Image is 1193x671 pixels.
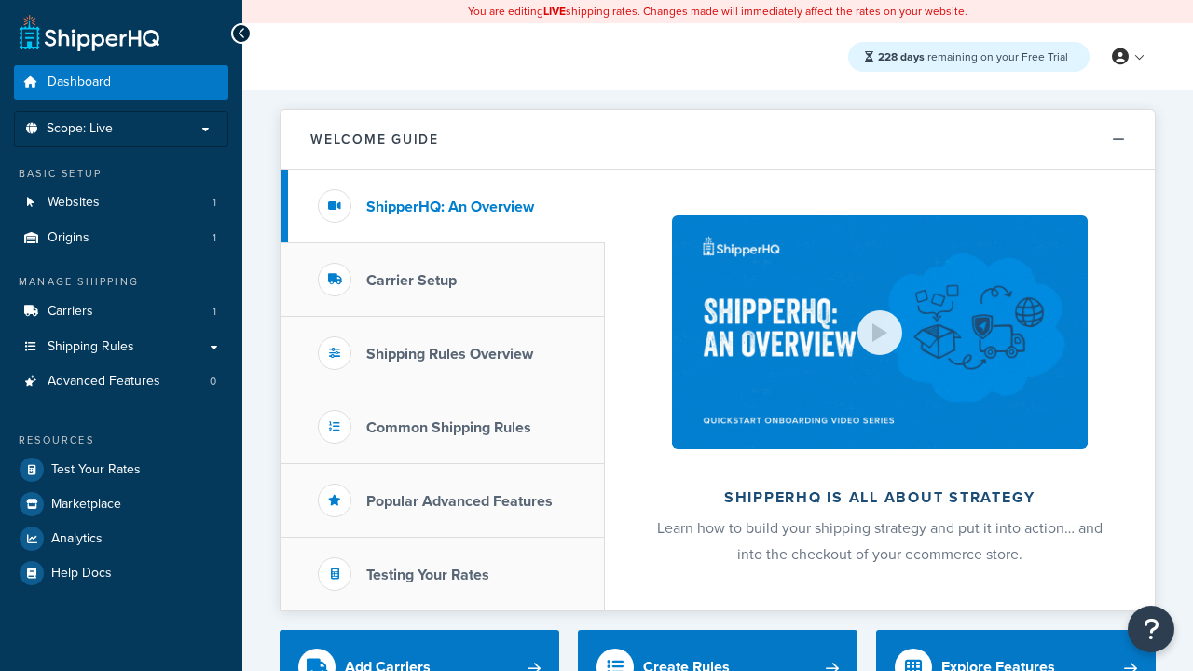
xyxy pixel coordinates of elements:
[48,374,160,390] span: Advanced Features
[48,75,111,90] span: Dashboard
[213,230,216,246] span: 1
[48,339,134,355] span: Shipping Rules
[14,453,228,486] a: Test Your Rates
[310,132,439,146] h2: Welcome Guide
[14,166,228,182] div: Basic Setup
[654,489,1105,506] h2: ShipperHQ is all about strategy
[48,195,100,211] span: Websites
[51,462,141,478] span: Test Your Rates
[14,487,228,521] a: Marketplace
[14,185,228,220] a: Websites1
[1128,606,1174,652] button: Open Resource Center
[543,3,566,20] b: LIVE
[14,221,228,255] a: Origins1
[51,497,121,513] span: Marketplace
[366,272,457,289] h3: Carrier Setup
[14,364,228,399] a: Advanced Features0
[366,346,533,363] h3: Shipping Rules Overview
[878,48,925,65] strong: 228 days
[210,374,216,390] span: 0
[14,221,228,255] li: Origins
[14,274,228,290] div: Manage Shipping
[14,294,228,329] a: Carriers1
[14,556,228,590] a: Help Docs
[213,304,216,320] span: 1
[47,121,113,137] span: Scope: Live
[366,567,489,583] h3: Testing Your Rates
[281,110,1155,170] button: Welcome Guide
[657,517,1103,565] span: Learn how to build your shipping strategy and put it into action… and into the checkout of your e...
[14,330,228,364] a: Shipping Rules
[14,364,228,399] li: Advanced Features
[51,566,112,582] span: Help Docs
[14,522,228,555] a: Analytics
[14,185,228,220] li: Websites
[366,199,534,215] h3: ShipperHQ: An Overview
[366,493,553,510] h3: Popular Advanced Features
[14,65,228,100] a: Dashboard
[366,419,531,436] h3: Common Shipping Rules
[14,432,228,448] div: Resources
[14,294,228,329] li: Carriers
[878,48,1068,65] span: remaining on your Free Trial
[51,531,103,547] span: Analytics
[48,230,89,246] span: Origins
[48,304,93,320] span: Carriers
[672,215,1088,449] img: ShipperHQ is all about strategy
[213,195,216,211] span: 1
